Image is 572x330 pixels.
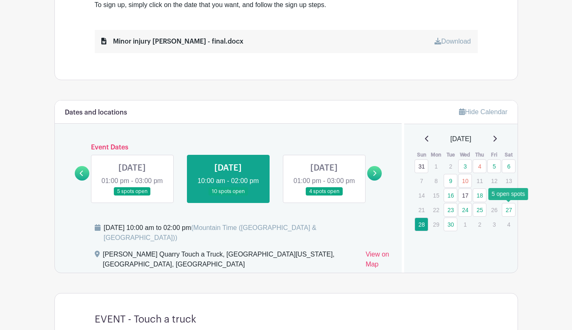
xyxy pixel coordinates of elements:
a: View on Map [366,249,392,273]
a: 16 [444,188,457,202]
th: Mon [429,151,443,159]
a: 27 [502,203,516,217]
a: 10 [458,174,472,188]
p: 19 [487,189,501,202]
p: 29 [429,218,443,231]
p: 26 [487,203,501,216]
p: 1 [429,160,443,173]
a: 17 [458,188,472,202]
div: [DATE] 10:00 am to 02:00 pm [104,223,392,243]
p: 14 [415,189,428,202]
p: 22 [429,203,443,216]
p: 3 [487,218,501,231]
p: 21 [415,203,428,216]
p: 8 [429,174,443,187]
a: Download [435,38,471,45]
th: Thu [472,151,487,159]
th: Sat [501,151,516,159]
span: (Mountain Time ([GEOGRAPHIC_DATA] & [GEOGRAPHIC_DATA])) [104,224,317,241]
p: 12 [487,174,501,187]
a: 28 [415,218,428,231]
div: 5 open spots [489,188,528,200]
p: 7 [415,174,428,187]
div: [PERSON_NAME] Quarry Touch a Truck, [GEOGRAPHIC_DATA][US_STATE], [GEOGRAPHIC_DATA], [GEOGRAPHIC_D... [103,249,359,273]
a: 5 [487,159,501,173]
a: 4 [473,159,486,173]
h6: Event Dates [89,144,368,152]
span: [DATE] [450,134,471,144]
th: Sun [414,151,429,159]
a: 30 [444,218,457,231]
p: 2 [473,218,486,231]
p: 2 [444,160,457,173]
div: Minor injury [PERSON_NAME] - final.docx [101,37,243,46]
a: Hide Calendar [459,108,507,115]
a: 9 [444,174,457,188]
h4: EVENT - Touch a truck [95,313,196,325]
h6: Dates and locations [65,109,127,117]
p: 15 [429,189,443,202]
th: Wed [458,151,472,159]
a: 3 [458,159,472,173]
a: 18 [473,188,486,202]
p: 1 [458,218,472,231]
a: 6 [502,159,516,173]
th: Tue [443,151,458,159]
p: 11 [473,174,486,187]
a: 24 [458,203,472,217]
p: 4 [502,218,516,231]
a: 31 [415,159,428,173]
a: 23 [444,203,457,217]
th: Fri [487,151,501,159]
a: 25 [473,203,486,217]
p: 13 [502,174,516,187]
